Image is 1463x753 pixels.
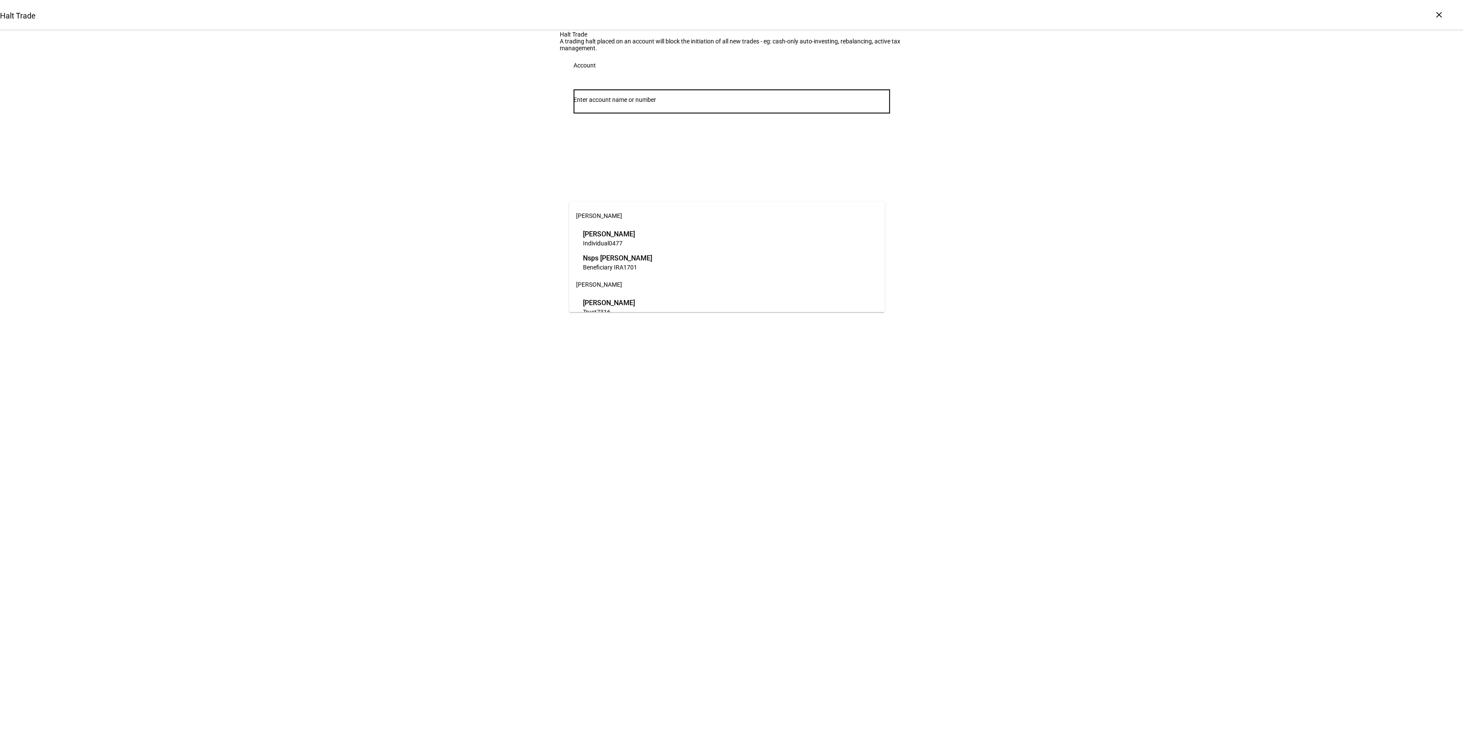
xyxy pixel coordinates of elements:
[583,253,652,263] span: Nsps [PERSON_NAME]
[623,264,637,271] span: 1701
[583,264,623,271] span: Beneficiary IRA
[576,281,622,288] span: [PERSON_NAME]
[576,212,622,219] span: [PERSON_NAME]
[581,251,654,273] div: Nsps Ariella Hertz
[583,240,609,247] span: Individual
[609,240,623,247] span: 0477
[581,296,637,318] div: Cristina A. Bordes
[583,298,635,308] span: [PERSON_NAME]
[574,62,596,69] div: Account
[560,31,904,38] div: Halt Trade
[1432,8,1446,21] div: ×
[597,309,610,315] span: 7316
[581,227,637,249] div: Ariella Hertz
[574,96,890,103] input: Number
[583,309,597,315] span: Trust
[560,38,904,52] div: A trading halt placed on an account will block the initiation of all new trades - eg: cash-only a...
[583,229,635,239] span: [PERSON_NAME]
